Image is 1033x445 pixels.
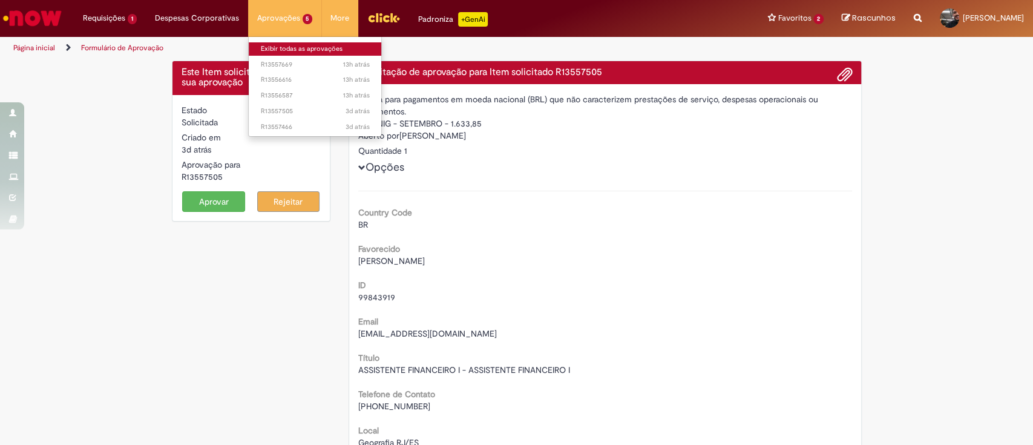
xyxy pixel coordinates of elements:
[182,144,211,155] span: 3d atrás
[358,219,368,230] span: BR
[261,75,370,85] span: R13556616
[358,389,435,400] b: Telefone de Contato
[13,43,55,53] a: Página inicial
[343,75,370,84] time: 27/09/2025 10:08:39
[343,60,370,69] time: 27/09/2025 10:10:32
[358,130,852,145] div: [PERSON_NAME]
[343,91,370,100] time: 27/09/2025 10:08:21
[83,12,125,24] span: Requisições
[81,43,163,53] a: Formulário de Aprovação
[182,116,321,128] div: Solicitada
[358,67,852,78] h4: Solicitação de aprovação para Item solicitado R13557505
[261,122,370,132] span: R13557466
[128,14,137,24] span: 1
[358,280,366,291] b: ID
[358,255,425,266] span: [PERSON_NAME]
[343,91,370,100] span: 13h atrás
[182,191,245,212] button: Aprovar
[261,107,370,116] span: R13557505
[182,144,211,155] time: 25/09/2025 20:02:06
[358,352,379,363] b: Título
[182,104,207,116] label: Estado
[182,67,321,88] h4: Este Item solicitado requer a sua aprovação
[852,12,896,24] span: Rascunhos
[9,37,680,59] ul: Trilhas de página
[182,159,240,171] label: Aprovação para
[257,12,300,24] span: Aprovações
[358,145,852,157] div: Quantidade 1
[358,207,412,218] b: Country Code
[358,328,497,339] span: [EMAIL_ADDRESS][DOMAIN_NAME]
[261,91,370,101] span: R13556587
[248,36,382,137] ul: Aprovações
[458,12,488,27] p: +GenAi
[346,122,370,131] time: 25/09/2025 19:39:13
[182,143,321,156] div: 25/09/2025 20:02:06
[346,107,370,116] span: 3d atrás
[257,191,320,212] button: Rejeitar
[261,60,370,70] span: R13557669
[778,12,811,24] span: Favoritos
[358,243,400,254] b: Favorecido
[182,171,321,183] div: R13557505
[330,12,349,24] span: More
[358,93,852,117] div: Oferta para pagamentos em moeda nacional (BRL) que não caracterizem prestações de serviço, despes...
[343,60,370,69] span: 13h atrás
[249,58,382,71] a: Aberto R13557669 :
[358,425,379,436] b: Local
[249,42,382,56] a: Exibir todas as aprovações
[249,89,382,102] a: Aberto R13556587 :
[358,292,395,303] span: 99843919
[358,117,852,130] div: GPS NIG - SETEMBRO - 1.633,85
[182,131,221,143] label: Criado em
[343,75,370,84] span: 13h atrás
[249,105,382,118] a: Aberto R13557505 :
[358,364,570,375] span: ASSISTENTE FINANCEIRO I - ASSISTENTE FINANCEIRO I
[358,316,378,327] b: Email
[303,14,313,24] span: 5
[813,14,824,24] span: 2
[249,73,382,87] a: Aberto R13556616 :
[842,13,896,24] a: Rascunhos
[1,6,64,30] img: ServiceNow
[346,122,370,131] span: 3d atrás
[155,12,239,24] span: Despesas Corporativas
[367,8,400,27] img: click_logo_yellow_360x200.png
[346,107,370,116] time: 25/09/2025 20:02:06
[963,13,1024,23] span: [PERSON_NAME]
[358,401,430,412] span: [PHONE_NUMBER]
[249,120,382,134] a: Aberto R13557466 :
[418,12,488,27] div: Padroniza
